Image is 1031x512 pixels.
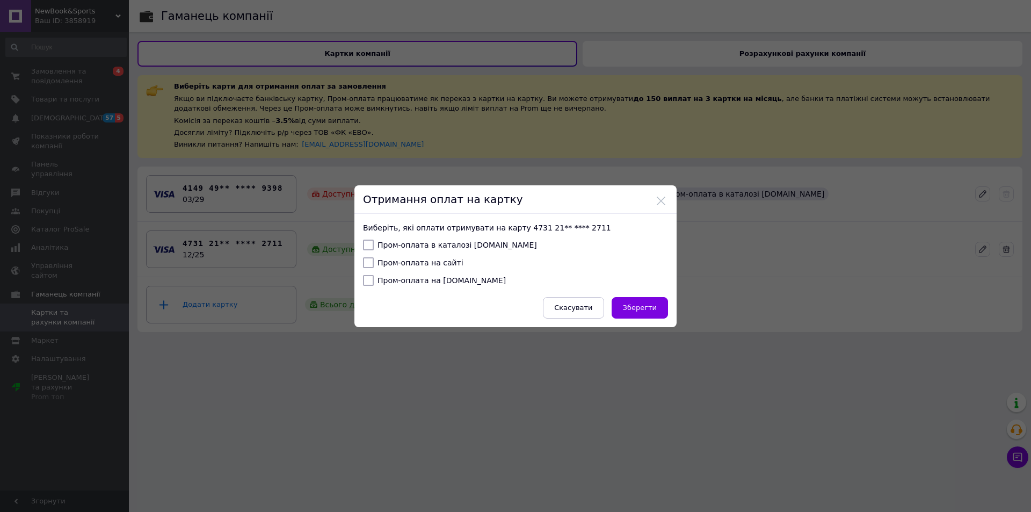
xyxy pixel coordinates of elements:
[363,193,523,206] span: Отримання оплат на картку
[363,275,506,286] label: Пром-оплата на [DOMAIN_NAME]
[612,297,668,319] button: Зберегти
[363,257,463,268] label: Пром-оплата на сайті
[623,304,657,312] span: Зберегти
[363,240,537,250] label: Пром-оплата в каталозі [DOMAIN_NAME]
[363,222,668,233] p: Виберіть, які оплати отримувати на карту 4731 21** **** 2711
[554,304,592,312] span: Скасувати
[543,297,604,319] button: Скасувати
